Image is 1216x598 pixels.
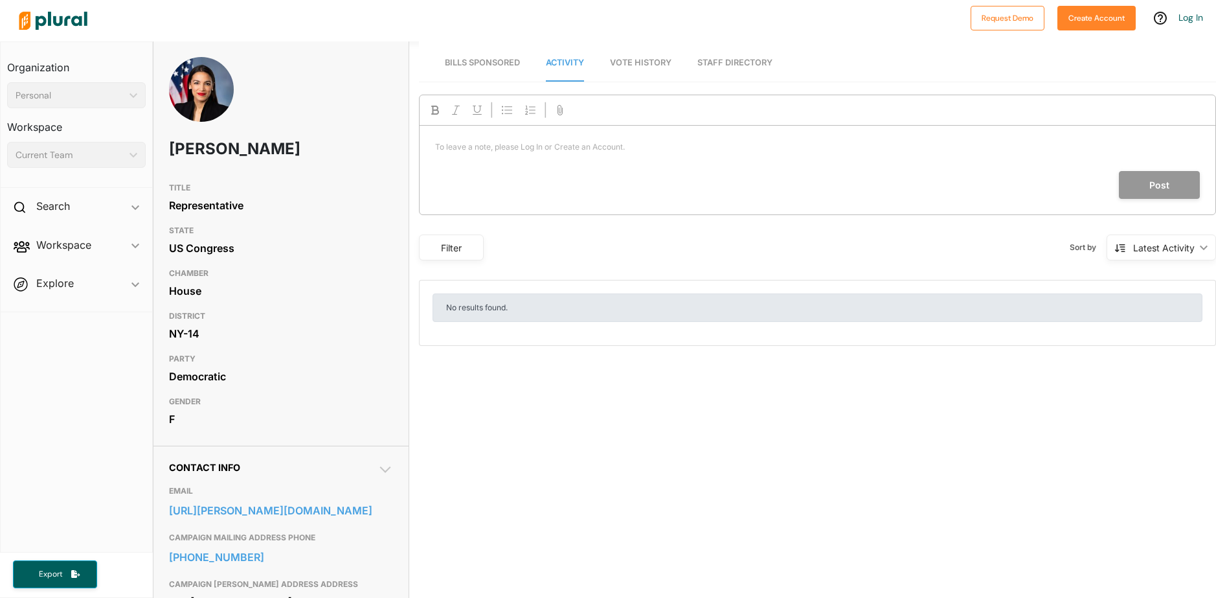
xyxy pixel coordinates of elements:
[169,577,392,592] h3: CAMPAIGN [PERSON_NAME] ADDRESS ADDRESS
[169,281,392,301] div: House
[445,58,520,67] span: Bills Sponsored
[697,45,772,82] a: Staff Directory
[445,45,520,82] a: Bills Sponsored
[169,409,392,429] div: F
[610,45,671,82] a: Vote History
[16,89,124,102] div: Personal
[169,57,234,136] img: Headshot of Alexandria Ocasio-Cortez
[36,199,70,213] h2: Search
[7,108,146,137] h3: Workspace
[427,241,475,255] div: Filter
[169,394,392,409] h3: GENDER
[169,501,392,520] a: [URL][PERSON_NAME][DOMAIN_NAME]
[169,180,392,196] h3: TITLE
[546,58,584,67] span: Activity
[169,223,392,238] h3: STATE
[169,130,303,168] h1: [PERSON_NAME]
[169,351,392,367] h3: PARTY
[610,58,671,67] span: Vote History
[169,266,392,281] h3: CHAMBER
[1057,6,1136,30] button: Create Account
[13,560,97,588] button: Export
[169,462,240,473] span: Contact Info
[169,483,392,499] h3: EMAIL
[169,367,392,386] div: Democratic
[7,49,146,77] h3: Organization
[169,196,392,215] div: Representative
[169,308,392,324] h3: DISTRICT
[971,10,1044,24] a: Request Demo
[1178,12,1203,23] a: Log In
[16,148,124,162] div: Current Team
[169,547,392,567] a: [PHONE_NUMBER]
[169,238,392,258] div: US Congress
[1057,10,1136,24] a: Create Account
[30,569,71,580] span: Export
[169,530,392,546] h3: CAMPAIGN MAILING ADDRESS PHONE
[1119,171,1200,199] button: Post
[546,45,584,82] a: Activity
[169,324,392,343] div: NY-14
[433,293,1202,322] div: No results found.
[1070,242,1107,253] span: Sort by
[971,6,1044,30] button: Request Demo
[1133,241,1195,255] div: Latest Activity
